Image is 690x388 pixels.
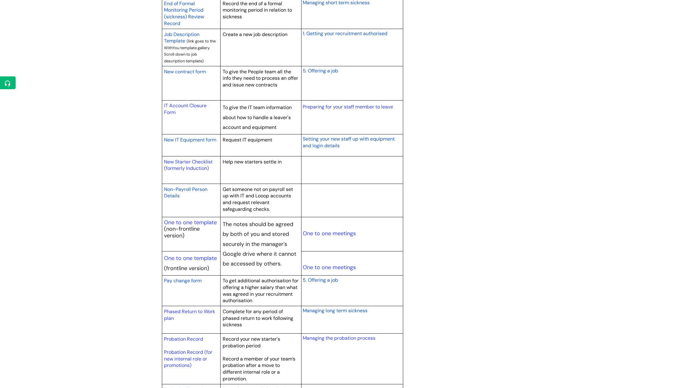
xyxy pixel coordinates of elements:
a: New IT Equipment form [164,136,216,143]
a: One to one meetings [303,230,356,237]
span: Create a new job description [223,31,287,38]
a: New contract form [164,68,206,75]
td: (frontline version) [162,251,221,275]
a: Probation Record (for new internal role or promotions) [164,349,212,368]
a: Managing long term sickness [303,307,367,314]
span: Get someone not on payroll set up with IT and Looop accounts and request relevant safeguarding ch... [223,186,293,212]
span: Record your new starter's probation period [223,336,280,349]
span: Complete for any period of phased return to work following sickness [223,308,293,328]
a: 1. Getting your recruitment authorised [303,30,387,37]
a: Preparing for your staff member to leave [303,104,393,110]
span: Request IT equipment [223,137,272,143]
span: End of Formal Monitoring Period (sickness) Review Record [164,0,204,27]
a: 5. Offering a job [303,67,338,74]
span: To give the IT team information about how to handle a leaver's account and equipment [223,104,292,130]
span: Non-Payroll Person Details [164,186,207,199]
a: One to one template [164,219,217,226]
p: (non-frontline version) [164,226,218,239]
a: Job Description Template [164,31,199,45]
a: One to one meetings [303,264,356,271]
span: To give the People team all the info they need to process an offer and issue new contracts [223,68,298,88]
span: Job Description Template [164,31,199,44]
a: Pay change form [164,277,202,284]
a: 5. Offering a job [303,276,338,284]
a: One to one template [164,254,217,262]
span: Help new starters settle in [223,159,282,165]
a: Phased Return to Work plan [164,308,215,321]
span: 5. Offering a job [303,277,338,283]
a: Managing the probation process [303,335,375,341]
a: Non-Payroll Person Details [164,185,207,199]
span: To get additional authorisation for offering a higher salary than what was agreed in your recruit... [223,277,298,304]
span: Record a member of your team’s probation after a move to different internal role or a promotion. [223,356,295,382]
a: IT Account Closure Form [164,102,206,115]
a: Probation Record [164,336,203,342]
a: New Starter Checklist (formerly Induction) [164,159,213,172]
td: The notes should be agreed by both of you and stored securely in the manager’s Google drive where... [221,217,301,276]
span: Setting your new staff up with equipment and login details [303,136,395,149]
span: Record the end of a formal monitoring period in relation to sickness [223,0,292,20]
span: (link goes to the WithYou template gallery. Scroll down to job description template) [164,38,216,64]
a: Setting your new staff up with equipment and login details [303,135,395,149]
